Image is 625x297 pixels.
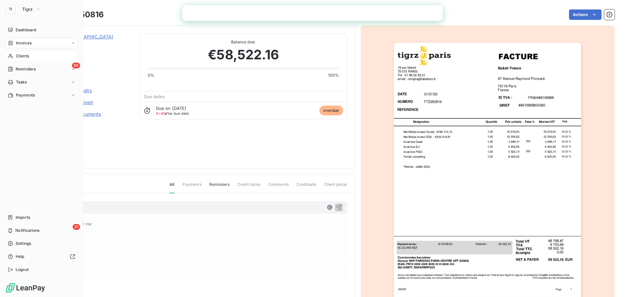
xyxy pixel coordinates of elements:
[16,79,27,85] span: Tasks
[237,182,260,193] span: Credit notes
[156,111,165,116] span: D+41
[569,9,602,20] button: Actions
[603,275,618,290] iframe: Intercom live chat
[5,251,78,262] a: Help
[16,241,31,246] span: Settings
[144,94,165,99] span: Due dates
[16,267,29,273] span: Logout
[324,182,347,193] span: Client portal
[51,41,132,47] span: 1BASH
[209,182,229,193] span: Reminders
[15,228,39,233] span: Notifications
[16,53,29,59] span: Clients
[182,5,443,21] iframe: Intercom live chat bannière
[156,106,187,111] span: Due on [DATE]
[16,40,32,46] span: Invoices
[208,45,279,65] span: €58,522.16
[73,224,80,230] span: 31
[16,254,24,260] span: Help
[182,182,201,193] span: Payments
[328,72,339,78] span: 100%
[5,4,16,14] div: TI
[156,111,189,115] span: after due date
[5,283,46,293] img: Logo LeanPay
[16,215,30,220] span: Imports
[16,92,35,98] span: Payments
[170,182,174,193] span: All
[319,106,343,115] span: overdue
[22,7,33,12] span: Tigrz
[16,66,36,72] span: Reminders
[297,182,316,193] span: Creditsafe
[148,72,154,78] span: 0%
[16,27,36,33] span: Dashboard
[148,39,339,45] span: Balance due:
[72,63,80,68] span: 50
[268,182,289,193] span: Comments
